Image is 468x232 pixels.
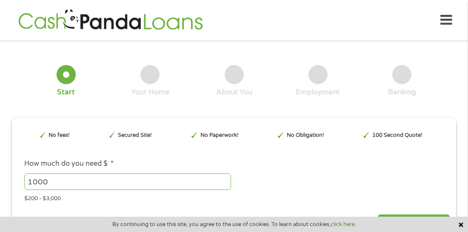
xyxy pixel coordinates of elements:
div: Start [57,88,75,97]
span: By continuing to use this site, you agree to the use of cookies. To learn about cookies, [112,221,356,227]
div: $200 - $3,000 [24,191,444,203]
div: Employment [296,88,340,97]
img: GetLoanNow Logo [16,8,205,32]
p: 100 Second Quote! [372,131,422,139]
label: How much do you need $ [24,159,114,168]
p: Secured Site! [118,131,152,139]
div: Banking [388,88,416,97]
p: No Paperwork! [200,131,239,139]
p: No fees! [49,131,70,139]
p: No Obligation! [287,131,324,139]
a: click here. [331,221,356,228]
div: Your Home [131,88,169,97]
div: About You [216,88,252,97]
